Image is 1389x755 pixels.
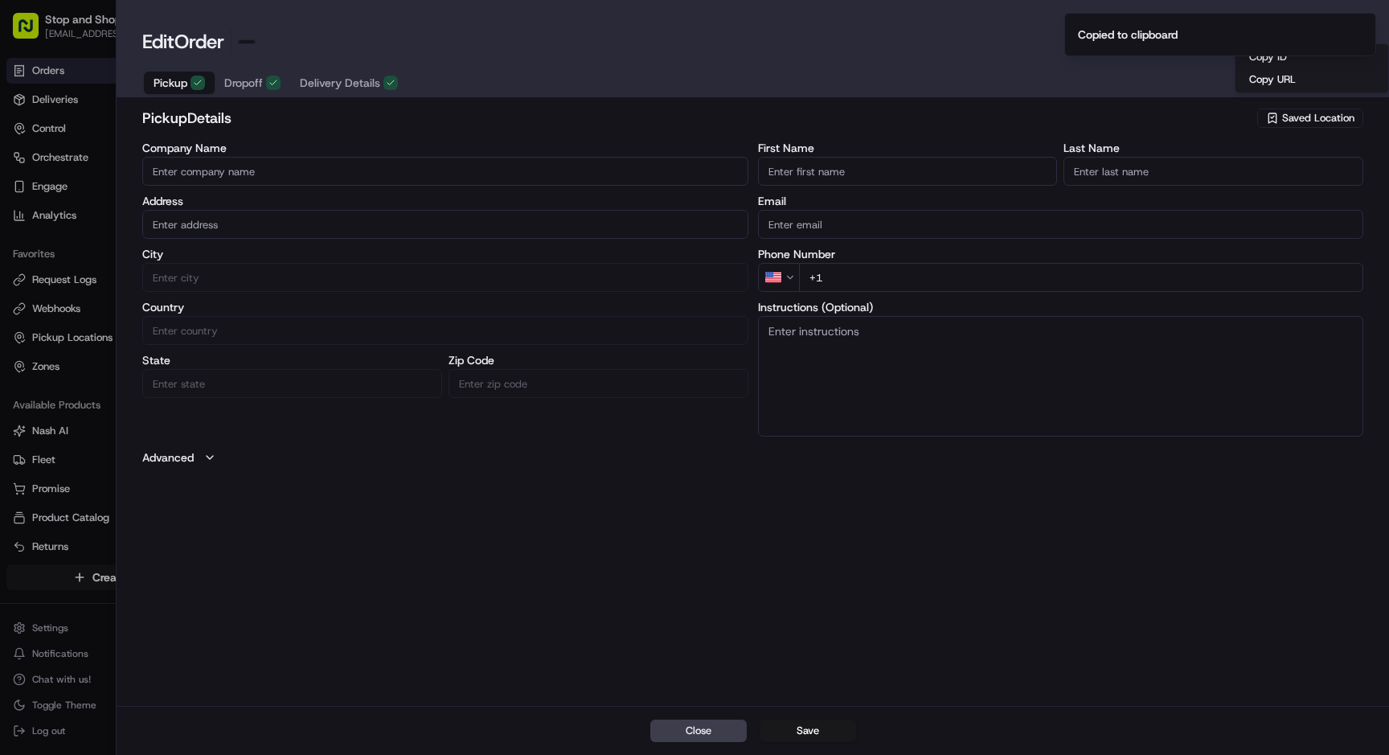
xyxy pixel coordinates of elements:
[16,234,42,260] img: Matthew Saporito
[142,107,1254,129] h2: pickup Details
[142,316,748,345] input: Enter country
[142,195,748,207] label: Address
[1239,70,1385,89] button: Copy URL
[300,75,380,91] span: Delivery Details
[1239,47,1385,67] button: Copy ID
[1063,157,1363,186] input: Enter last name
[142,369,442,398] input: Enter state
[142,157,748,186] input: Enter company name
[1063,142,1363,154] label: Last Name
[142,263,748,292] input: Enter city
[142,355,442,366] label: State
[113,398,195,411] a: Powered byPylon
[142,302,748,313] label: Country
[142,249,175,262] span: [DATE]
[449,355,748,366] label: Zip Code
[1257,107,1363,129] button: Saved Location
[799,263,1364,292] input: Enter phone number
[10,353,129,382] a: 📗Knowledge Base
[133,249,139,262] span: •
[16,64,293,90] p: Welcome 👋
[50,293,130,306] span: [PERSON_NAME]
[160,399,195,411] span: Pylon
[273,158,293,178] button: Start new chat
[42,104,289,121] input: Got a question? Start typing here...
[72,170,221,183] div: We're available if you need us!
[758,210,1364,239] input: Enter email
[760,720,856,742] button: Save
[32,359,123,375] span: Knowledge Base
[72,154,264,170] div: Start new chat
[758,157,1058,186] input: Enter first name
[16,361,29,374] div: 📗
[152,359,258,375] span: API Documentation
[142,248,748,260] label: City
[16,16,48,48] img: Nash
[129,353,264,382] a: 💻API Documentation
[449,369,748,398] input: Enter zip code
[133,293,139,306] span: •
[34,154,63,183] img: 3855928211143_97847f850aaaf9af0eff_72.jpg
[174,29,224,55] span: Order
[142,449,194,466] label: Advanced
[758,142,1058,154] label: First Name
[50,249,130,262] span: [PERSON_NAME]
[224,75,263,91] span: Dropoff
[758,248,1364,260] label: Phone Number
[136,361,149,374] div: 💻
[249,206,293,225] button: See all
[142,449,1363,466] button: Advanced
[650,720,747,742] button: Close
[16,209,108,222] div: Past conversations
[142,29,224,55] h1: Edit
[16,154,45,183] img: 1736555255976-a54dd68f-1ca7-489b-9aae-adbdc363a1c4
[142,142,748,154] label: Company Name
[16,277,42,303] img: Matthew Saporito
[758,195,1364,207] label: Email
[1078,27,1178,43] div: Copied to clipboard
[32,250,45,263] img: 1736555255976-a54dd68f-1ca7-489b-9aae-adbdc363a1c4
[758,302,1364,313] label: Instructions (Optional)
[154,75,187,91] span: Pickup
[142,210,748,239] input: Enter address
[142,293,175,306] span: [DATE]
[1282,111,1354,125] span: Saved Location
[32,293,45,306] img: 1736555255976-a54dd68f-1ca7-489b-9aae-adbdc363a1c4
